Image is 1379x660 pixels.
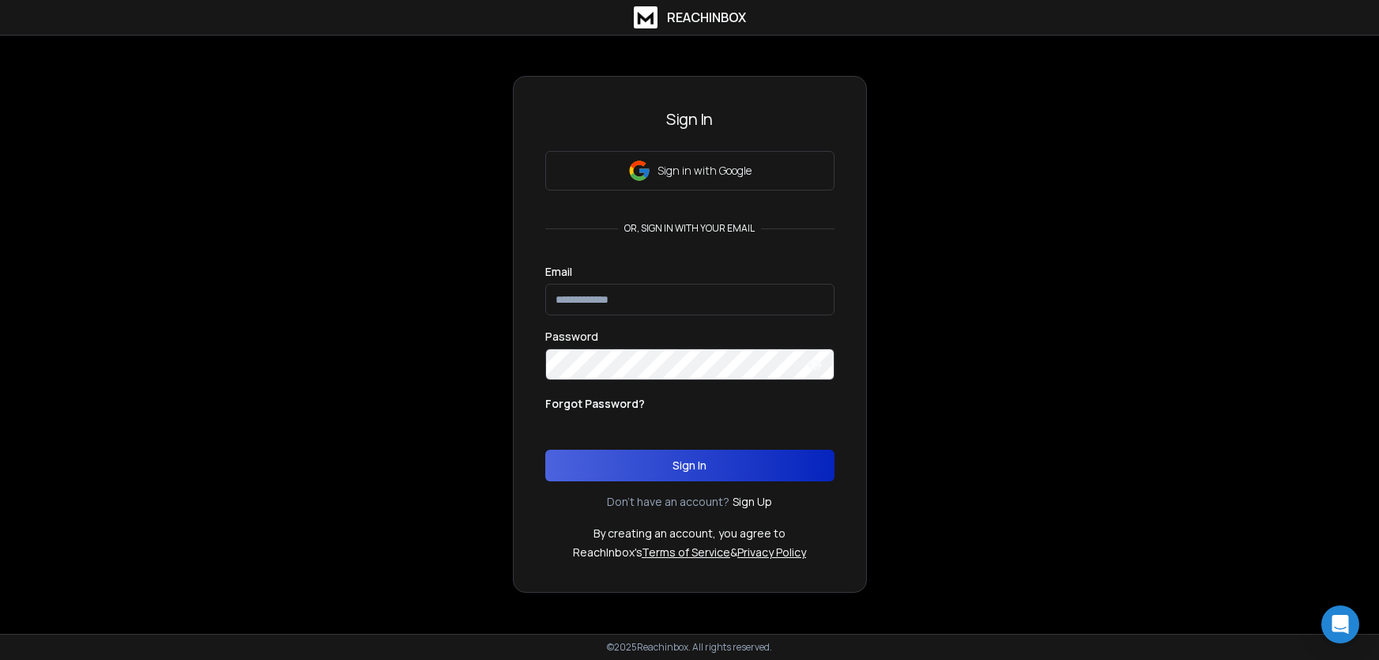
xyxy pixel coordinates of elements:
[618,222,761,235] p: or, sign in with your email
[545,266,572,277] label: Email
[607,494,729,510] p: Don't have an account?
[642,545,730,560] a: Terms of Service
[657,163,752,179] p: Sign in with Google
[545,108,835,130] h3: Sign In
[545,450,835,481] button: Sign In
[1321,605,1359,643] div: Open Intercom Messenger
[573,545,806,560] p: ReachInbox's &
[667,8,746,27] h1: ReachInbox
[593,526,786,541] p: By creating an account, you agree to
[545,331,598,342] label: Password
[634,6,657,28] img: logo
[737,545,806,560] a: Privacy Policy
[545,396,645,412] p: Forgot Password?
[733,494,772,510] a: Sign Up
[607,641,772,654] p: © 2025 Reachinbox. All rights reserved.
[634,6,746,28] a: ReachInbox
[545,151,835,190] button: Sign in with Google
